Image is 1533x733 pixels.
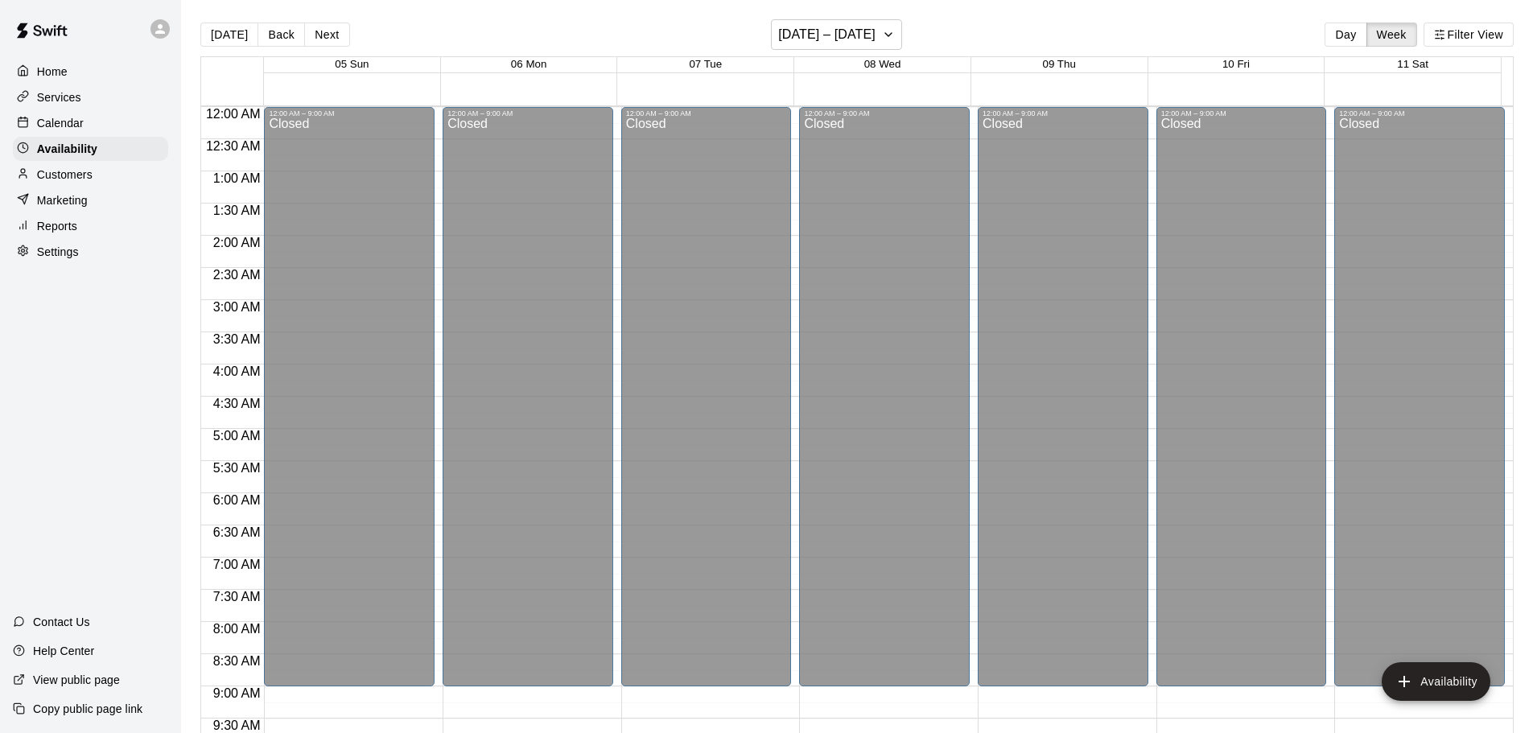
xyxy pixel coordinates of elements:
[209,397,265,410] span: 4:30 AM
[209,461,265,475] span: 5:30 AM
[269,117,430,692] div: Closed
[209,268,265,282] span: 2:30 AM
[37,244,79,260] p: Settings
[447,109,608,117] div: 12:00 AM – 9:00 AM
[33,701,142,717] p: Copy public page link
[689,58,722,70] button: 07 Tue
[13,137,168,161] a: Availability
[209,300,265,314] span: 3:00 AM
[13,240,168,264] a: Settings
[202,139,265,153] span: 12:30 AM
[13,111,168,135] a: Calendar
[209,429,265,443] span: 5:00 AM
[37,89,81,105] p: Services
[983,117,1144,692] div: Closed
[13,214,168,238] a: Reports
[209,558,265,571] span: 7:00 AM
[1161,109,1322,117] div: 12:00 AM – 9:00 AM
[209,654,265,668] span: 8:30 AM
[209,204,265,217] span: 1:30 AM
[447,117,608,692] div: Closed
[264,107,435,686] div: 12:00 AM – 9:00 AM: Closed
[1043,58,1076,70] button: 09 Thu
[1156,107,1327,686] div: 12:00 AM – 9:00 AM: Closed
[209,719,265,732] span: 9:30 AM
[33,672,120,688] p: View public page
[511,58,546,70] button: 06 Mon
[209,171,265,185] span: 1:00 AM
[804,117,965,692] div: Closed
[621,107,792,686] div: 12:00 AM – 9:00 AM: Closed
[13,188,168,212] a: Marketing
[33,614,90,630] p: Contact Us
[37,64,68,80] p: Home
[37,218,77,234] p: Reports
[13,163,168,187] a: Customers
[209,332,265,346] span: 3:30 AM
[1339,109,1500,117] div: 12:00 AM – 9:00 AM
[209,493,265,507] span: 6:00 AM
[200,23,258,47] button: [DATE]
[37,141,97,157] p: Availability
[1339,117,1500,692] div: Closed
[1382,662,1490,701] button: add
[269,109,430,117] div: 12:00 AM – 9:00 AM
[864,58,901,70] button: 08 Wed
[443,107,613,686] div: 12:00 AM – 9:00 AM: Closed
[626,109,787,117] div: 12:00 AM – 9:00 AM
[799,107,970,686] div: 12:00 AM – 9:00 AM: Closed
[37,115,84,131] p: Calendar
[978,107,1148,686] div: 12:00 AM – 9:00 AM: Closed
[209,622,265,636] span: 8:00 AM
[335,58,369,70] button: 05 Sun
[778,23,876,46] h6: [DATE] – [DATE]
[626,117,787,692] div: Closed
[1397,58,1428,70] button: 11 Sat
[202,107,265,121] span: 12:00 AM
[983,109,1144,117] div: 12:00 AM – 9:00 AM
[209,236,265,249] span: 2:00 AM
[209,590,265,603] span: 7:30 AM
[1366,23,1417,47] button: Week
[304,23,349,47] button: Next
[33,643,94,659] p: Help Center
[1424,23,1514,47] button: Filter View
[209,686,265,700] span: 9:00 AM
[1222,58,1250,70] button: 10 Fri
[1334,107,1505,686] div: 12:00 AM – 9:00 AM: Closed
[37,192,88,208] p: Marketing
[13,60,168,84] a: Home
[1161,117,1322,692] div: Closed
[37,167,93,183] p: Customers
[771,19,902,50] button: [DATE] – [DATE]
[258,23,305,47] button: Back
[13,85,168,109] a: Services
[804,109,965,117] div: 12:00 AM – 9:00 AM
[209,364,265,378] span: 4:00 AM
[1325,23,1366,47] button: Day
[209,525,265,539] span: 6:30 AM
